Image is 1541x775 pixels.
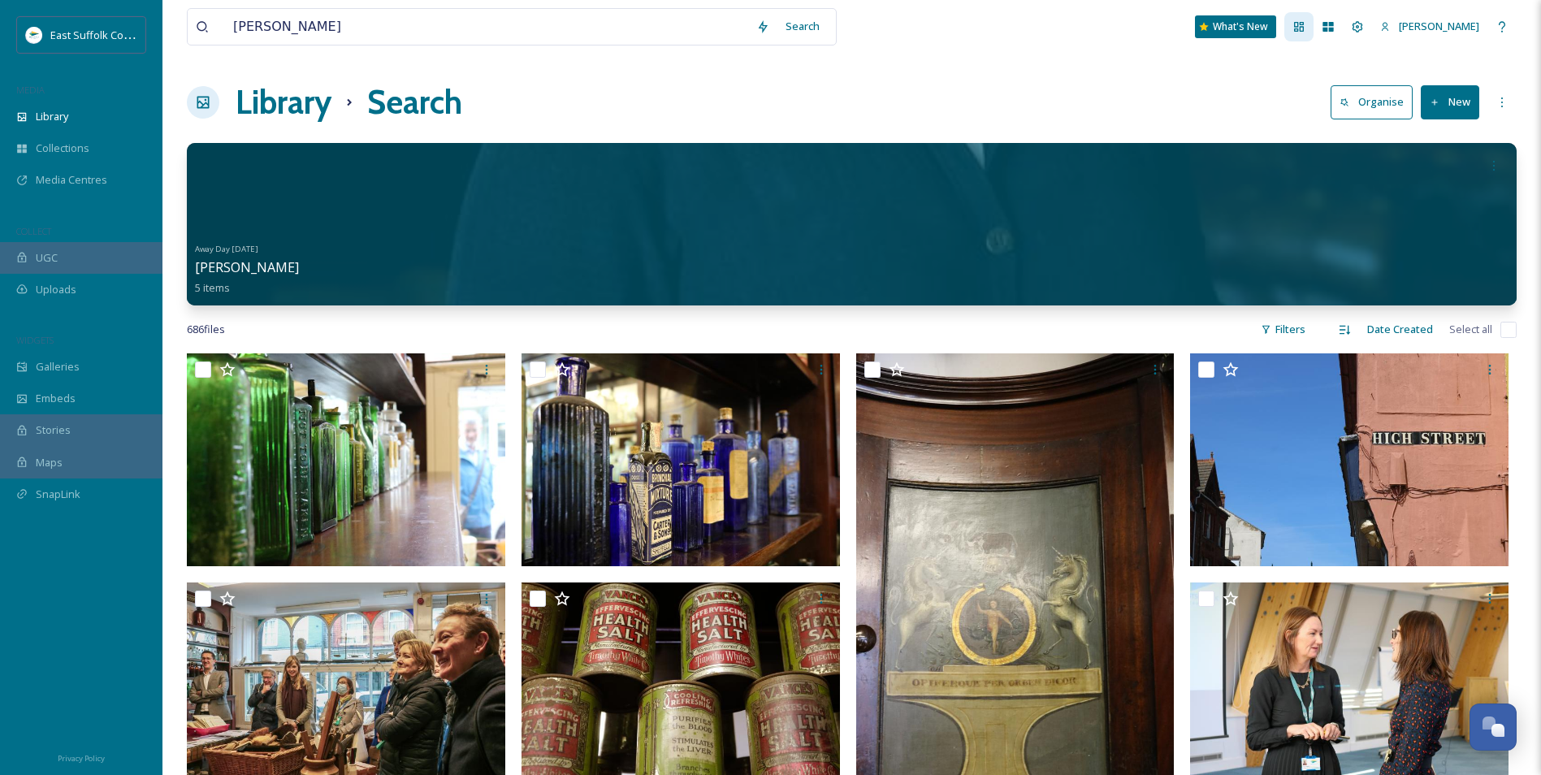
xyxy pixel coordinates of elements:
a: Privacy Policy [58,747,105,767]
a: Library [236,78,331,127]
img: Historic High Street (3).JPG [1190,353,1509,566]
span: East Suffolk Council [50,27,146,42]
span: Maps [36,455,63,470]
span: UGC [36,250,58,266]
span: SnapLink [36,487,80,502]
span: 686 file s [187,322,225,337]
button: Organise [1331,85,1413,119]
img: ESC%20Logo.png [26,27,42,43]
span: WIDGETS [16,334,54,346]
button: New [1421,85,1479,119]
span: [PERSON_NAME] [1399,19,1479,33]
span: Select all [1449,322,1492,337]
span: Away Day [DATE] [195,244,258,254]
span: [PERSON_NAME] [195,258,299,276]
a: Organise [1331,85,1421,119]
span: Galleries [36,359,80,375]
div: Filters [1253,314,1314,345]
div: Date Created [1359,314,1441,345]
input: Search your library [225,9,748,45]
a: What's New [1195,15,1276,38]
img: Historic High Street (5).JPG [187,353,505,566]
button: Open Chat [1470,704,1517,751]
span: Privacy Policy [58,753,105,764]
h1: Search [367,78,462,127]
span: Uploads [36,282,76,297]
img: Historic High Street (1).JPG [522,353,840,566]
a: [PERSON_NAME] [1372,11,1487,42]
span: Embeds [36,391,76,406]
span: Media Centres [36,172,107,188]
span: Library [36,109,68,124]
div: Search [777,11,828,42]
span: MEDIA [16,84,45,96]
span: Stories [36,422,71,438]
a: Away Day [DATE][PERSON_NAME]5 items [195,240,299,295]
span: COLLECT [16,225,51,237]
span: 5 items [195,280,230,295]
span: Collections [36,141,89,156]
